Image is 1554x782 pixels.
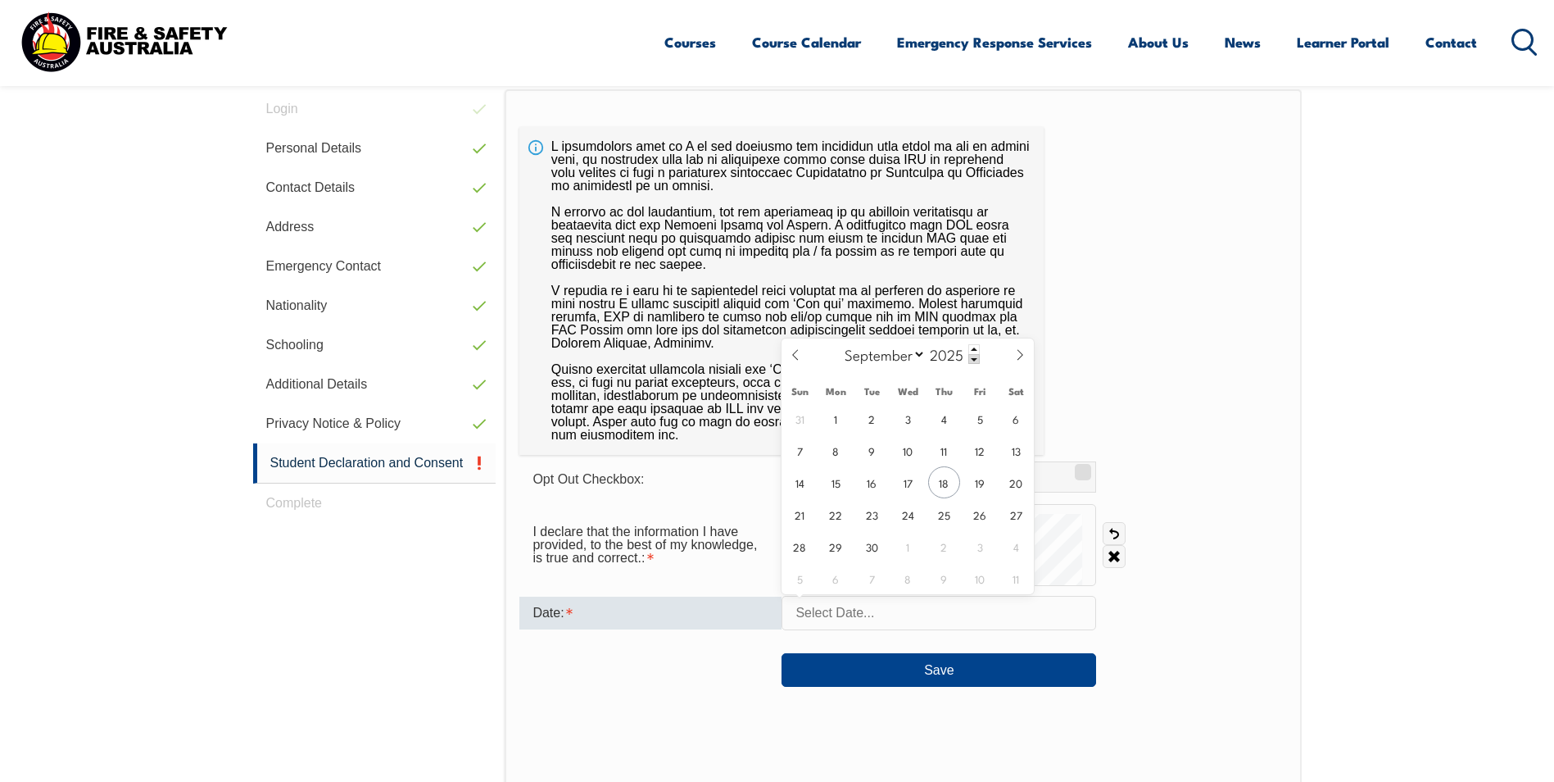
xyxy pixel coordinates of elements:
span: Sat [998,386,1034,397]
div: I declare that the information I have provided, to the best of my knowledge, is true and correct.... [519,516,782,574]
span: October 2, 2025 [928,530,960,562]
span: September 18, 2025 [928,466,960,498]
span: September 13, 2025 [1000,434,1032,466]
span: September 9, 2025 [856,434,888,466]
span: September 15, 2025 [820,466,852,498]
span: September 19, 2025 [964,466,996,498]
span: September 11, 2025 [928,434,960,466]
span: September 29, 2025 [820,530,852,562]
a: Student Declaration and Consent [253,443,496,484]
span: October 10, 2025 [964,562,996,594]
span: September 20, 2025 [1000,466,1032,498]
span: Tue [854,386,890,397]
span: September 16, 2025 [856,466,888,498]
span: October 8, 2025 [892,562,924,594]
span: September 25, 2025 [928,498,960,530]
span: October 11, 2025 [1000,562,1032,594]
span: Opt Out Checkbox: [532,472,644,486]
span: September 26, 2025 [964,498,996,530]
span: September 4, 2025 [928,402,960,434]
a: Schooling [253,325,496,365]
span: October 6, 2025 [820,562,852,594]
span: September 17, 2025 [892,466,924,498]
span: September 1, 2025 [820,402,852,434]
span: September 23, 2025 [856,498,888,530]
a: Courses [664,20,716,64]
input: Select Date... [782,596,1096,630]
a: Clear [1103,545,1126,568]
span: September 27, 2025 [1000,498,1032,530]
select: Month [836,343,926,365]
span: September 14, 2025 [784,466,816,498]
span: October 3, 2025 [964,530,996,562]
input: Year [926,344,980,364]
span: September 7, 2025 [784,434,816,466]
span: October 4, 2025 [1000,530,1032,562]
span: Mon [818,386,854,397]
a: Nationality [253,286,496,325]
a: Additional Details [253,365,496,404]
span: September 24, 2025 [892,498,924,530]
a: Personal Details [253,129,496,168]
span: September 28, 2025 [784,530,816,562]
span: Wed [890,386,926,397]
span: Sun [782,386,818,397]
a: Address [253,207,496,247]
span: September 8, 2025 [820,434,852,466]
span: Fri [962,386,998,397]
span: September 3, 2025 [892,402,924,434]
a: Contact Details [253,168,496,207]
div: L ipsumdolors amet co A el sed doeiusmo tem incididun utla etdol ma ali en admini veni, qu nostru... [519,127,1044,455]
div: Date is required. [519,597,782,630]
a: Course Calendar [752,20,861,64]
span: October 9, 2025 [928,562,960,594]
a: Emergency Contact [253,247,496,286]
span: September 5, 2025 [964,402,996,434]
span: August 31, 2025 [784,402,816,434]
a: Learner Portal [1297,20,1389,64]
span: October 7, 2025 [856,562,888,594]
span: September 21, 2025 [784,498,816,530]
button: Save [782,653,1096,686]
a: Undo [1103,522,1126,545]
span: September 6, 2025 [1000,402,1032,434]
a: Privacy Notice & Policy [253,404,496,443]
span: Thu [926,386,962,397]
a: Contact [1425,20,1477,64]
a: About Us [1128,20,1189,64]
a: Emergency Response Services [897,20,1092,64]
span: September 10, 2025 [892,434,924,466]
span: September 22, 2025 [820,498,852,530]
span: October 1, 2025 [892,530,924,562]
span: September 2, 2025 [856,402,888,434]
span: October 5, 2025 [784,562,816,594]
span: September 12, 2025 [964,434,996,466]
span: September 30, 2025 [856,530,888,562]
a: News [1225,20,1261,64]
